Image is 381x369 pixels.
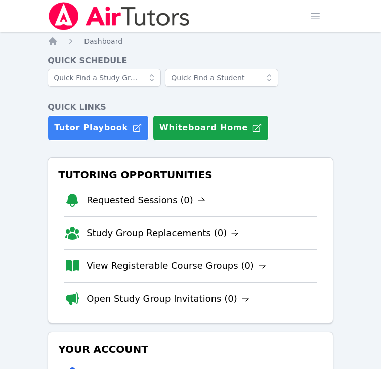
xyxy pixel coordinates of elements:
[48,36,333,47] nav: Breadcrumb
[48,69,161,87] input: Quick Find a Study Group
[87,259,266,273] a: View Registerable Course Groups (0)
[153,115,269,141] button: Whiteboard Home
[56,340,325,358] h3: Your Account
[87,226,239,240] a: Study Group Replacements (0)
[56,166,325,184] h3: Tutoring Opportunities
[84,36,122,47] a: Dashboard
[87,193,205,207] a: Requested Sessions (0)
[48,115,149,141] a: Tutor Playbook
[165,69,278,87] input: Quick Find a Student
[84,37,122,45] span: Dashboard
[48,2,191,30] img: Air Tutors
[48,55,333,67] h4: Quick Schedule
[48,101,333,113] h4: Quick Links
[87,292,249,306] a: Open Study Group Invitations (0)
